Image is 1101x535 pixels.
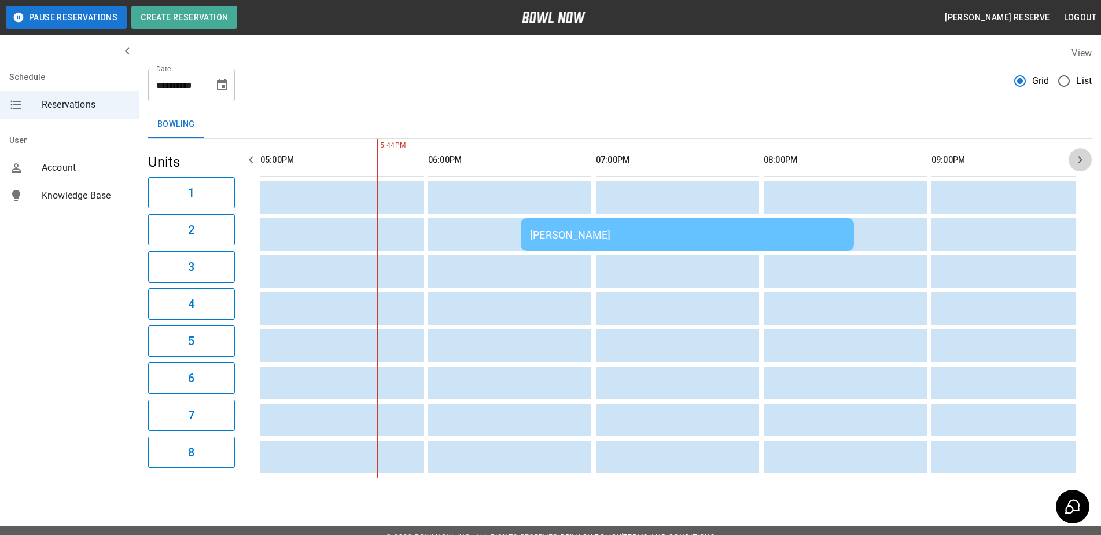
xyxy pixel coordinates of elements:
button: Choose date, selected date is Aug 30, 2025 [211,74,234,97]
h6: 4 [188,295,194,313]
span: Knowledge Base [42,189,130,203]
button: Bowling [148,111,204,138]
button: 7 [148,400,235,431]
label: View [1071,47,1092,58]
button: 8 [148,437,235,468]
button: Logout [1059,7,1101,28]
span: List [1076,74,1092,88]
span: Reservations [42,98,130,112]
div: inventory tabs [148,111,1092,138]
button: 1 [148,177,235,208]
button: 5 [148,325,235,357]
div: [PERSON_NAME] [530,229,845,241]
button: Pause Reservations [6,6,127,29]
button: 3 [148,251,235,283]
button: Create Reservation [131,6,237,29]
h6: 5 [188,332,194,350]
img: logo [522,12,586,23]
h6: 1 [188,184,194,202]
span: 5:44PM [377,140,380,152]
h5: Units [148,153,235,171]
button: 6 [148,362,235,394]
h6: 7 [188,406,194,424]
h6: 6 [188,369,194,387]
button: 4 [148,288,235,320]
h6: 8 [188,443,194,461]
span: Account [42,161,130,175]
h6: 2 [188,221,194,239]
button: 2 [148,214,235,245]
h6: 3 [188,258,194,276]
button: [PERSON_NAME] reserve [940,7,1054,28]
span: Grid [1032,74,1050,88]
